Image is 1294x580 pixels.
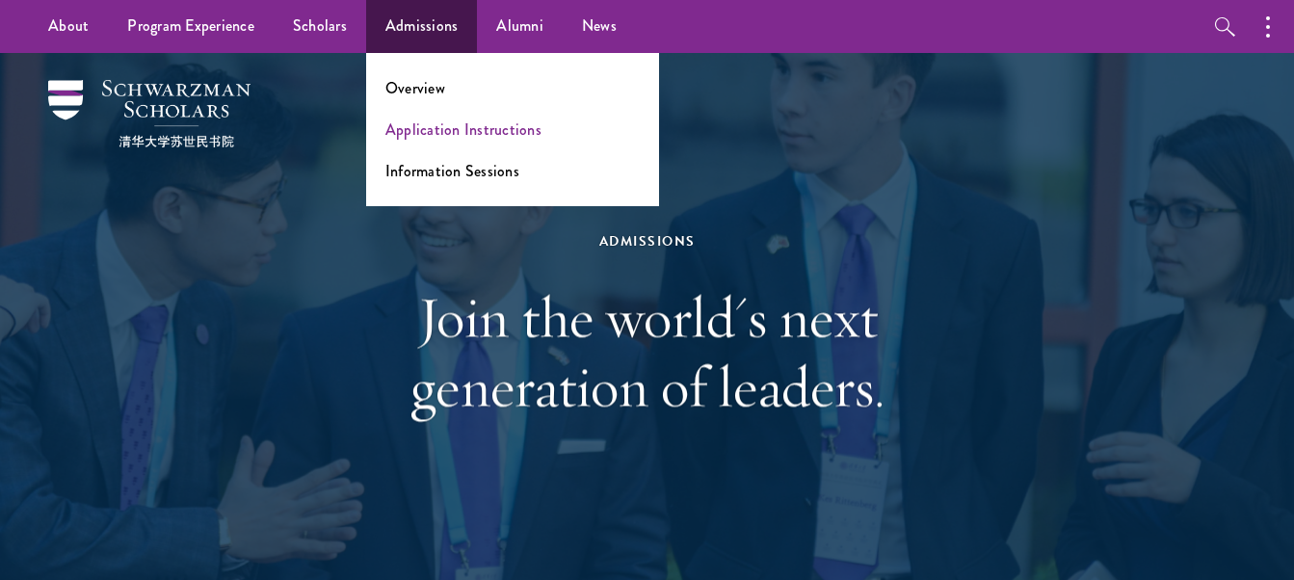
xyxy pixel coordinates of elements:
img: Schwarzman Scholars [48,80,251,147]
a: Information Sessions [385,160,519,182]
h1: Join the world's next generation of leaders. [315,282,980,421]
div: Admissions [315,229,980,253]
a: Overview [385,77,445,99]
a: Application Instructions [385,119,541,141]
